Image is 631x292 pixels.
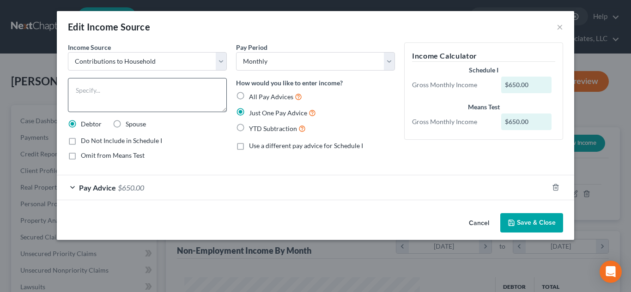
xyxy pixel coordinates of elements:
[81,137,162,144] span: Do Not Include in Schedule I
[249,109,307,117] span: Just One Pay Advice
[407,117,497,126] div: Gross Monthly Income
[412,50,555,62] h5: Income Calculator
[407,80,497,89] div: Gross Monthly Income
[412,66,555,75] div: Schedule I
[500,213,563,232] button: Save & Close
[81,120,102,128] span: Debtor
[236,78,343,88] label: How would you like to enter income?
[118,183,144,192] span: $650.00
[126,120,146,128] span: Spouse
[461,214,497,232] button: Cancel
[81,151,145,159] span: Omit from Means Test
[68,20,150,33] div: Edit Income Source
[501,113,552,130] div: $650.00
[249,93,293,101] span: All Pay Advices
[249,125,297,132] span: YTD Subtraction
[557,21,563,32] button: ×
[501,77,552,93] div: $650.00
[249,142,363,149] span: Use a different pay advice for Schedule I
[600,261,622,283] div: Open Intercom Messenger
[412,102,555,112] div: Means Test
[79,183,116,192] span: Pay Advice
[68,43,111,51] span: Income Source
[236,42,267,52] label: Pay Period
